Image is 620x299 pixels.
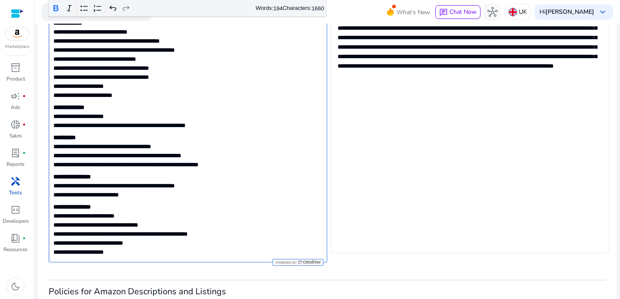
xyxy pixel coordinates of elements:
[10,205,21,215] span: code_blocks
[539,9,594,15] p: Hi
[3,246,28,253] p: Resources
[10,148,21,158] span: lab_profile
[312,5,324,11] label: 1660
[10,176,21,187] span: handyman
[10,119,21,130] span: donut_small
[449,8,477,16] span: Chat Now
[256,3,324,14] div: Words: Characters:
[6,27,29,40] img: amazon.svg
[48,7,59,17] span: search
[10,91,21,101] span: campaign
[546,8,594,16] b: [PERSON_NAME]
[435,5,480,19] button: chatChat Now
[6,160,25,168] p: Reports
[397,5,430,20] span: What's New
[10,62,21,73] span: inventory_2
[3,217,29,225] p: Developers
[508,8,517,16] img: uk.svg
[22,237,26,240] span: fiber_manual_record
[10,281,21,292] span: dark_mode
[6,75,25,83] p: Product
[487,7,498,17] span: hub
[519,4,527,19] p: UK
[11,103,20,111] p: Ads
[10,233,21,243] span: book_4
[9,189,22,196] p: Tools
[273,5,283,11] label: 194
[275,261,297,265] span: Powered by
[9,132,22,140] p: Sales
[49,287,606,297] h3: Policies for Amazon Descriptions and Listings
[439,8,448,17] span: chat
[5,44,29,50] p: Marketplace
[484,3,501,21] button: hub
[22,151,26,155] span: fiber_manual_record
[598,7,608,17] span: keyboard_arrow_down
[22,123,26,126] span: fiber_manual_record
[22,94,26,98] span: fiber_manual_record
